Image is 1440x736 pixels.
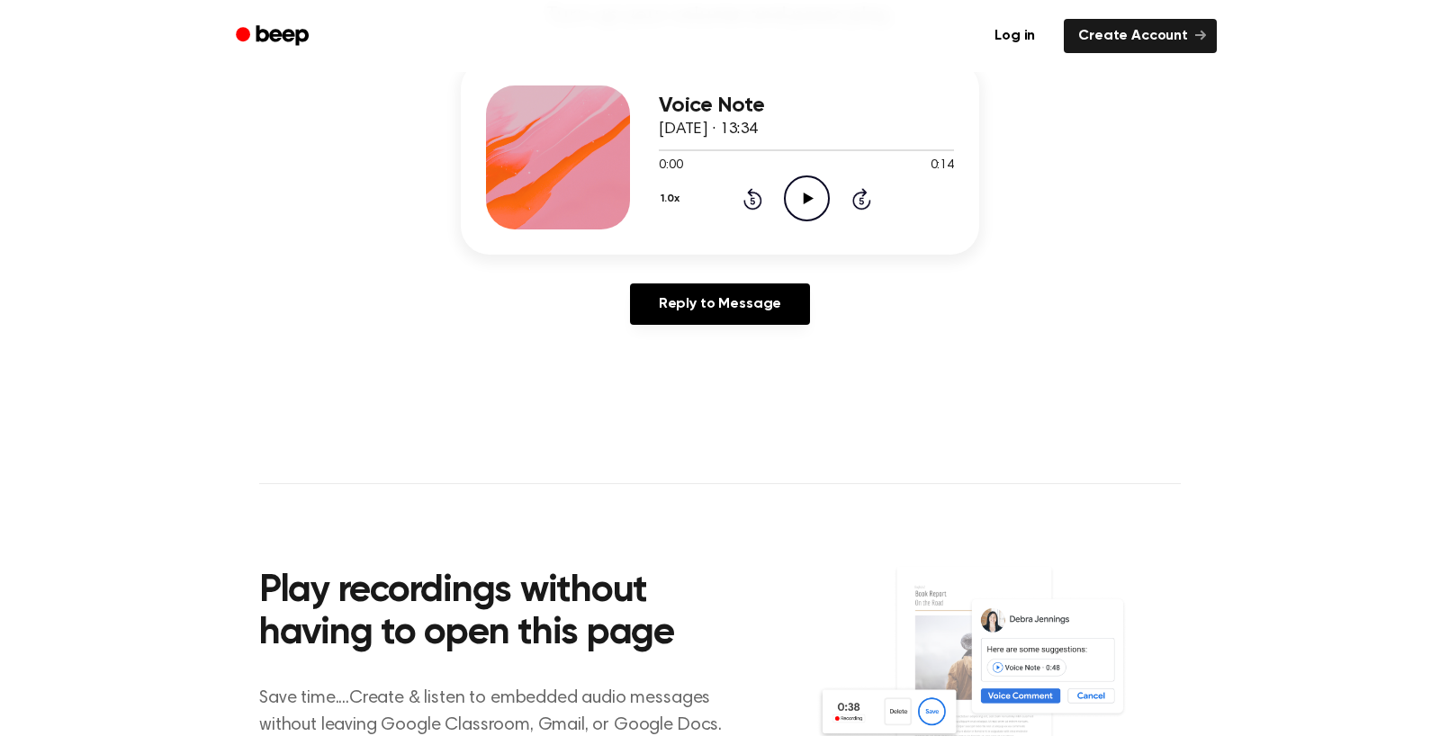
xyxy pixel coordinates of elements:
a: Reply to Message [630,283,810,325]
a: Create Account [1064,19,1217,53]
span: 0:14 [931,157,954,175]
a: Beep [223,19,325,54]
span: 0:00 [659,157,682,175]
button: 1.0x [659,184,686,214]
a: Log in [976,15,1053,57]
h2: Play recordings without having to open this page [259,570,744,656]
span: [DATE] · 13:34 [659,121,758,138]
h3: Voice Note [659,94,954,118]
